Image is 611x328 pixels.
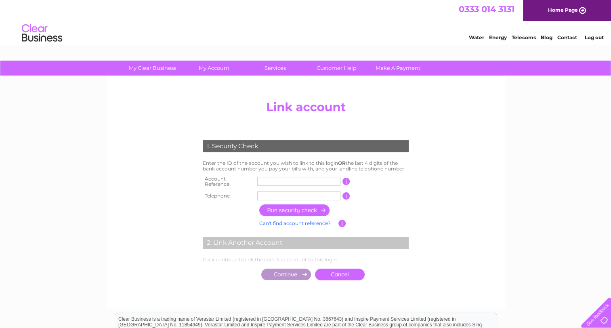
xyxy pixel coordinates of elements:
input: Information [338,220,346,227]
td: Click continue to link the specified account to this login. [201,255,411,265]
img: logo.png [21,21,63,46]
a: Telecoms [512,34,536,40]
input: Information [342,178,350,185]
div: Clear Business is a trading name of Verastar Limited (registered in [GEOGRAPHIC_DATA] No. 3667643... [115,4,497,39]
div: 1. Security Check [203,140,409,152]
th: Telephone [201,189,256,202]
a: My Clear Business [119,61,186,76]
a: Blog [541,34,552,40]
td: Enter the ID of the account you wish to link to this login the last 4 digits of the bank account ... [201,158,411,174]
input: Information [342,192,350,200]
a: Energy [489,34,507,40]
th: Account Reference [201,174,256,190]
a: Log out [584,34,603,40]
a: Water [469,34,484,40]
a: My Account [181,61,247,76]
b: OR [338,160,346,166]
a: Make A Payment [365,61,431,76]
div: 2. Link Another Account [203,237,409,249]
a: Customer Help [303,61,370,76]
input: Submit [261,269,311,280]
a: Can't find account reference? [259,220,331,226]
a: Cancel [315,269,365,280]
a: 0333 014 3131 [459,4,514,14]
a: Services [242,61,309,76]
a: Contact [557,34,577,40]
